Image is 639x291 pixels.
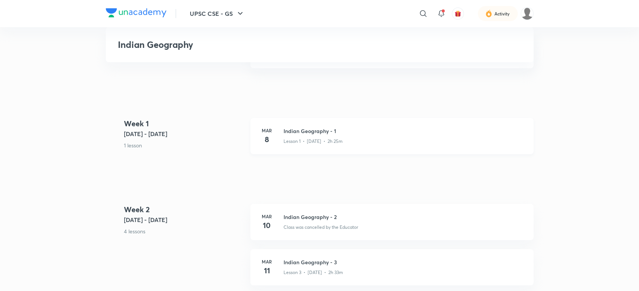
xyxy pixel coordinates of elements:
[259,220,275,231] h4: 10
[452,8,464,20] button: avatar
[284,213,525,221] h3: Indian Geography - 2
[259,127,275,134] h6: Mar
[259,258,275,265] h6: Mar
[259,213,275,220] h6: Mar
[284,138,343,145] p: Lesson 1 • [DATE] • 2h 25m
[106,8,166,19] a: Company Logo
[485,9,492,18] img: activity
[124,129,244,138] h5: [DATE] - [DATE]
[284,258,525,266] h3: Indian Geography - 3
[185,6,249,21] button: UPSC CSE - GS
[250,118,534,163] a: Mar8Indian Geography - 1Lesson 1 • [DATE] • 2h 25m
[124,215,244,224] h5: [DATE] - [DATE]
[284,269,343,276] p: Lesson 3 • [DATE] • 2h 33m
[250,204,534,249] a: Mar10Indian Geography - 2Class was cancelled by the Educator
[454,10,461,17] img: avatar
[124,204,244,215] h4: Week 2
[124,118,244,129] h4: Week 1
[118,39,413,50] h3: Indian Geography
[259,134,275,145] h4: 8
[106,8,166,17] img: Company Logo
[124,141,244,149] p: 1 lesson
[521,7,534,20] img: Somdev
[124,227,244,235] p: 4 lessons
[284,224,358,231] p: Class was cancelled by the Educator
[259,265,275,276] h4: 11
[284,127,525,135] h3: Indian Geography - 1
